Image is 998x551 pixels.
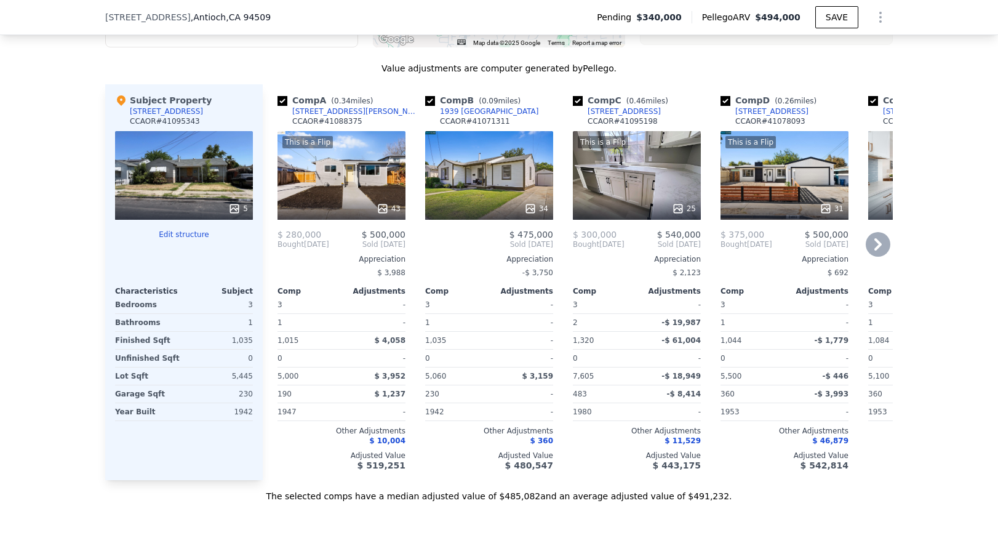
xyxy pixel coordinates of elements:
[277,372,298,380] span: 5,000
[657,230,701,239] span: $ 540,000
[277,239,329,249] div: [DATE]
[425,107,539,116] a: 1939 [GEOGRAPHIC_DATA]
[186,350,253,367] div: 0
[721,239,747,249] span: Bought
[755,12,800,22] span: $494,000
[721,390,735,398] span: 360
[787,350,848,367] div: -
[105,62,893,74] div: Value adjustments are computer generated by Pellego .
[228,203,248,215] div: 5
[735,107,808,116] div: [STREET_ADDRESS]
[375,372,405,380] span: $ 3,952
[115,350,182,367] div: Unfinished Sqft
[369,436,405,445] span: $ 10,004
[548,39,565,46] a: Terms (opens in new tab)
[702,11,756,23] span: Pellego ARV
[425,390,439,398] span: 230
[425,254,553,264] div: Appreciation
[186,296,253,313] div: 3
[784,286,848,296] div: Adjustments
[425,336,446,345] span: 1,035
[425,354,430,363] span: 0
[186,314,253,331] div: 1
[787,403,848,420] div: -
[672,203,696,215] div: 25
[573,239,599,249] span: Bought
[277,426,405,436] div: Other Adjustments
[868,94,968,107] div: Comp E
[425,403,487,420] div: 1942
[868,264,996,281] div: -
[868,354,873,363] span: 0
[573,426,701,436] div: Other Adjustments
[787,296,848,313] div: -
[573,372,594,380] span: 7,605
[186,403,253,420] div: 1942
[524,203,548,215] div: 34
[597,11,636,23] span: Pending
[522,372,553,380] span: $ 3,159
[573,300,578,309] span: 3
[572,39,621,46] a: Report a map error
[573,94,673,107] div: Comp C
[425,300,430,309] span: 3
[621,97,673,105] span: ( miles)
[375,390,405,398] span: $ 1,237
[573,403,634,420] div: 1980
[344,350,405,367] div: -
[735,116,805,126] div: CCAOR # 41078093
[344,296,405,313] div: -
[375,336,405,345] span: $ 4,058
[653,461,701,470] span: $ 443,175
[639,350,701,367] div: -
[226,12,271,22] span: , CA 94509
[661,336,701,345] span: -$ 61,004
[868,426,996,436] div: Other Adjustments
[509,230,553,239] span: $ 475,000
[115,332,182,349] div: Finished Sqft
[721,372,741,380] span: 5,500
[130,107,203,116] div: [STREET_ADDRESS]
[277,230,321,239] span: $ 280,000
[868,336,889,345] span: 1,084
[661,318,701,327] span: -$ 19,987
[376,31,417,47] a: Open this area in Google Maps (opens a new window)
[812,436,848,445] span: $ 46,879
[277,300,282,309] span: 3
[721,300,725,309] span: 3
[440,107,539,116] div: 1939 [GEOGRAPHIC_DATA]
[115,296,182,313] div: Bedrooms
[815,390,848,398] span: -$ 3,993
[805,230,848,239] span: $ 500,000
[341,286,405,296] div: Adjustments
[186,368,253,385] div: 5,445
[868,314,930,331] div: 1
[326,97,378,105] span: ( miles)
[721,254,848,264] div: Appreciation
[105,11,191,23] span: [STREET_ADDRESS]
[277,354,282,363] span: 0
[721,230,764,239] span: $ 375,000
[637,286,701,296] div: Adjustments
[629,97,645,105] span: 0.46
[277,239,304,249] span: Bought
[868,254,996,264] div: Appreciation
[800,461,848,470] span: $ 542,814
[492,296,553,313] div: -
[277,254,405,264] div: Appreciation
[425,372,446,380] span: 5,060
[868,300,873,309] span: 3
[186,385,253,403] div: 230
[474,97,525,105] span: ( miles)
[868,5,893,30] button: Show Options
[573,230,617,239] span: $ 300,000
[721,426,848,436] div: Other Adjustments
[721,107,808,116] a: [STREET_ADDRESS]
[573,451,701,461] div: Adjusted Value
[277,451,405,461] div: Adjusted Value
[115,94,212,107] div: Subject Property
[573,107,661,116] a: [STREET_ADDRESS]
[277,390,292,398] span: 190
[639,296,701,313] div: -
[828,268,848,277] span: $ 692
